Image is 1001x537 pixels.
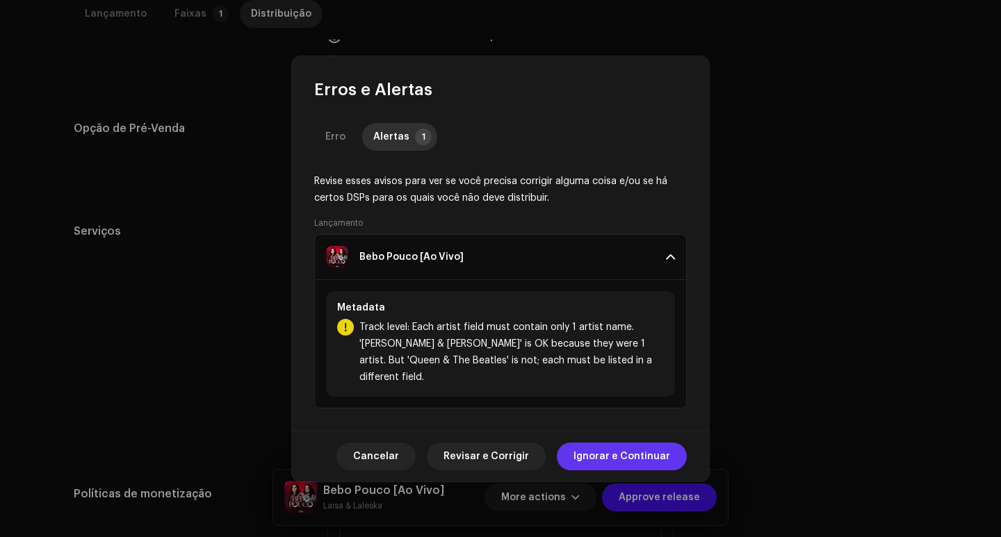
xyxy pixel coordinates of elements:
[336,443,416,470] button: Cancelar
[326,246,348,268] img: 9d2358ac-5121-4e8d-bdc8-e3a487963183
[314,173,687,206] div: Revise esses avisos para ver se você precisa corrigir alguma coisa e/ou se há certos DSPs para os...
[359,251,464,263] div: Bebo Pouco [Ao Vivo]
[427,443,546,470] button: Revisar e Corrigir
[443,443,529,470] span: Revisar e Corrigir
[337,302,664,313] div: Metadata
[325,123,345,151] div: Erro
[557,443,687,470] button: Ignorar e Continuar
[314,280,687,408] p-accordion-content: Bebo Pouco [Ao Vivo]
[314,217,363,229] label: Lançamento
[314,79,432,101] span: Erros e Alertas
[415,129,432,145] p-badge: 1
[359,319,664,386] span: Track level: Each artist field must contain only 1 artist name. '[PERSON_NAME] & [PERSON_NAME]' i...
[314,234,687,280] p-accordion-header: Bebo Pouco [Ao Vivo]
[353,443,399,470] span: Cancelar
[373,123,409,151] div: Alertas
[573,443,670,470] span: Ignorar e Continuar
